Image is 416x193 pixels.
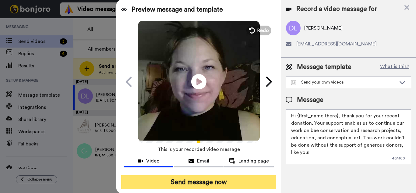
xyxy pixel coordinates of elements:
[286,109,411,164] textarea: Hi {first_name|there}, thank you for your recent donation. Your support enables us to continue ou...
[121,175,276,189] button: Send message now
[378,63,411,72] button: What is this?
[238,157,269,165] span: Landing page
[297,95,323,105] span: Message
[291,80,296,85] img: Message-temps.svg
[146,157,160,165] span: Video
[291,79,396,85] div: Send your own videos
[158,143,240,156] span: This is your recorded video message
[197,157,209,165] span: Email
[296,40,377,48] span: [EMAIL_ADDRESS][DOMAIN_NAME]
[297,63,351,72] span: Message template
